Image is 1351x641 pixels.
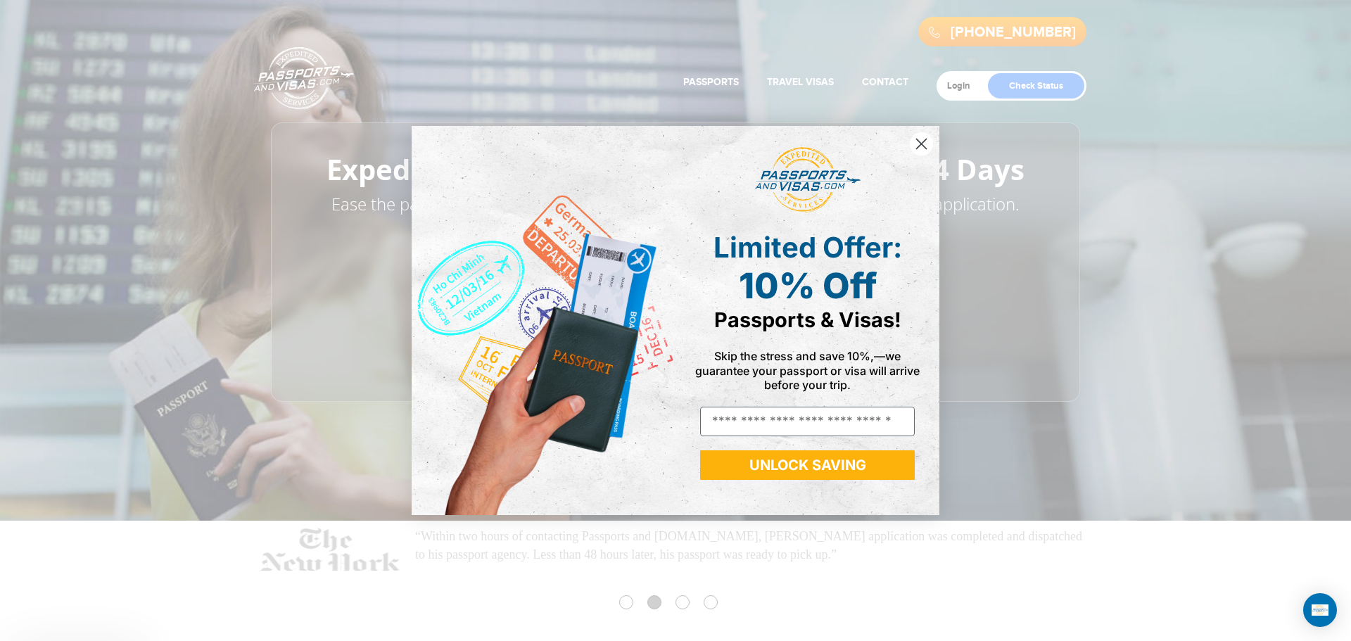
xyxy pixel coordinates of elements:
[713,230,902,265] span: Limited Offer:
[1303,593,1337,627] div: Open Intercom Messenger
[739,265,877,307] span: 10% Off
[755,147,861,213] img: passports and visas
[412,126,675,515] img: de9cda0d-0715-46ca-9a25-073762a91ba7.png
[695,349,920,391] span: Skip the stress and save 10%,—we guarantee your passport or visa will arrive before your trip.
[700,450,915,480] button: UNLOCK SAVING
[909,132,934,156] button: Close dialog
[714,307,901,332] span: Passports & Visas!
